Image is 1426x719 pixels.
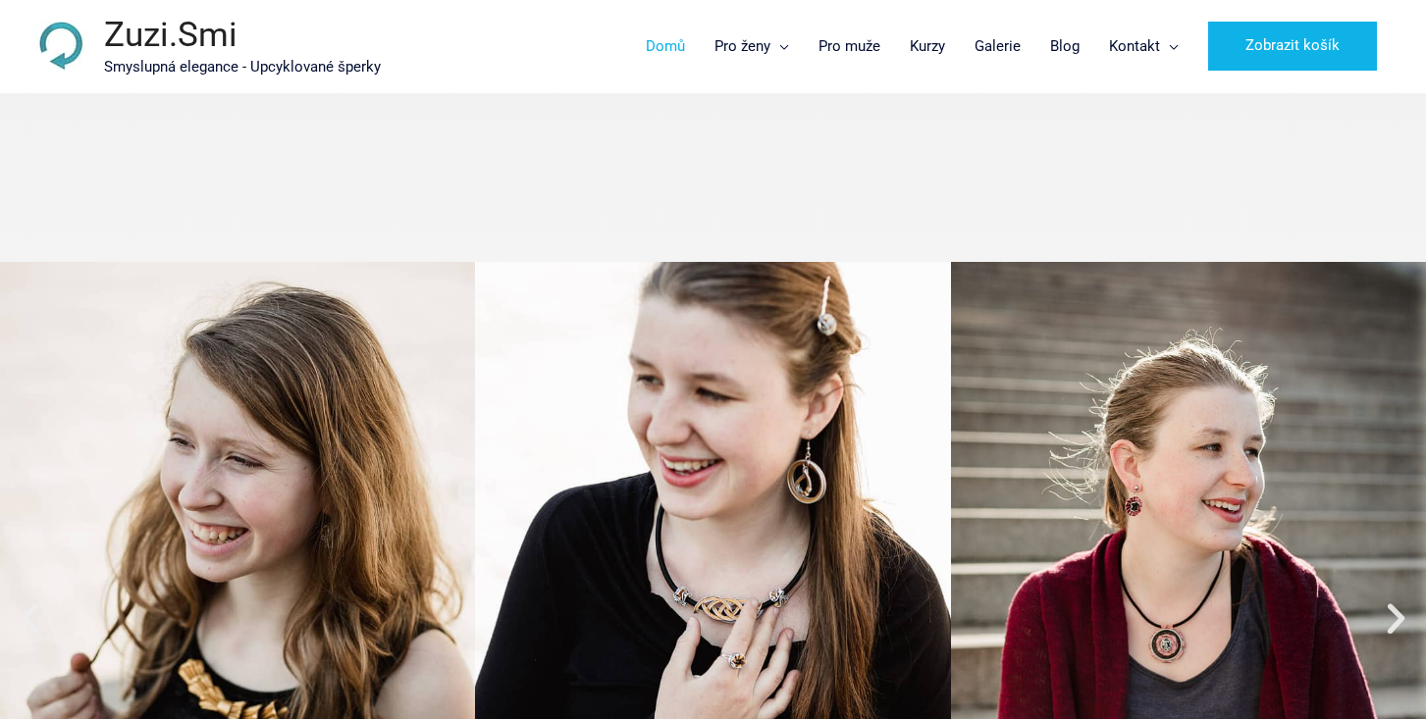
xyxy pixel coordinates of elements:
[804,17,895,76] a: Pro muže
[1035,17,1094,76] a: Blog
[960,17,1035,76] a: Galerie
[1094,17,1193,76] a: Kontakt
[895,17,960,76] a: Kurzy
[34,22,89,71] img: Zuzi.Smi
[1208,22,1377,71] a: Zobrazit košík
[700,17,804,76] a: Pro ženy
[631,17,700,76] a: Domů
[104,15,238,55] a: Zuzi.Smi
[10,598,50,639] div: Předchozí snímek
[616,17,1392,76] nav: Navigace stránek
[1376,598,1416,639] div: Další snímek
[104,56,381,78] p: Smyslupná elegance - Upcyklované šperky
